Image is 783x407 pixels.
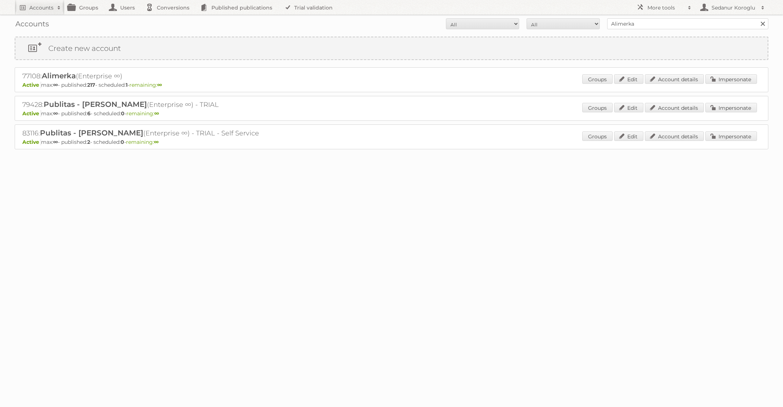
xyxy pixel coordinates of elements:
a: Groups [582,131,613,141]
span: Publitas - [PERSON_NAME] [40,128,143,137]
strong: 2 [87,139,90,145]
p: max: - published: - scheduled: - [22,82,761,88]
a: Account details [645,103,704,112]
h2: 77108: (Enterprise ∞) [22,71,279,81]
h2: More tools [647,4,684,11]
strong: ∞ [154,110,159,117]
span: Active [22,110,41,117]
strong: 0 [121,110,125,117]
p: max: - published: - scheduled: - [22,139,761,145]
strong: 0 [121,139,124,145]
span: remaining: [126,139,159,145]
a: Groups [582,103,613,112]
span: remaining: [129,82,162,88]
h2: 79428: (Enterprise ∞) - TRIAL [22,100,279,109]
h2: 83116: (Enterprise ∞) - TRIAL - Self Service [22,128,279,138]
strong: 217 [87,82,95,88]
span: Publitas - [PERSON_NAME] [44,100,147,109]
span: remaining: [126,110,159,117]
span: Active [22,82,41,88]
strong: ∞ [53,82,58,88]
a: Impersonate [705,74,757,84]
a: Impersonate [705,131,757,141]
strong: 6 [87,110,91,117]
h2: Accounts [29,4,53,11]
a: Edit [614,103,643,112]
a: Edit [614,74,643,84]
a: Create new account [15,37,768,59]
a: Groups [582,74,613,84]
strong: ∞ [157,82,162,88]
a: Account details [645,131,704,141]
span: Alimerka [42,71,76,80]
a: Edit [614,131,643,141]
p: max: - published: - scheduled: - [22,110,761,117]
span: Active [22,139,41,145]
a: Account details [645,74,704,84]
strong: ∞ [53,139,58,145]
strong: ∞ [154,139,159,145]
strong: ∞ [53,110,58,117]
strong: 1 [126,82,128,88]
h2: Sedanur Koroglu [710,4,757,11]
a: Impersonate [705,103,757,112]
